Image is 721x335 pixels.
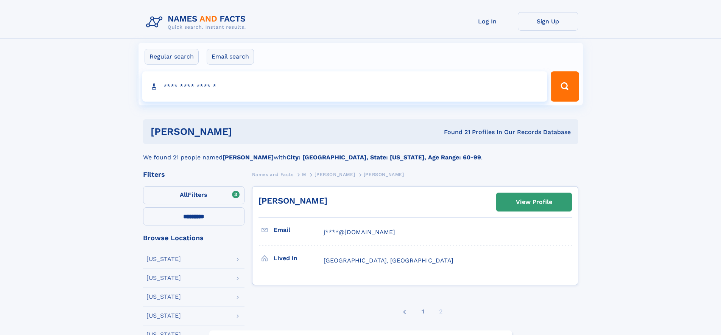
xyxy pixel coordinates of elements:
[439,302,442,321] div: 2
[143,171,244,178] div: Filters
[400,302,409,321] a: Previous
[518,12,578,31] a: Sign Up
[274,252,324,265] h3: Lived in
[146,294,181,300] div: [US_STATE]
[151,127,338,136] h1: [PERSON_NAME]
[516,193,552,211] div: View Profile
[422,302,424,321] a: 1
[457,12,518,31] a: Log In
[207,49,254,65] label: Email search
[302,172,306,177] span: M
[142,71,548,102] input: search input
[223,154,274,161] b: [PERSON_NAME]
[315,170,355,179] a: [PERSON_NAME]
[259,196,327,205] a: [PERSON_NAME]
[364,172,404,177] span: [PERSON_NAME]
[146,256,181,262] div: [US_STATE]
[145,49,199,65] label: Regular search
[143,235,244,241] div: Browse Locations
[551,71,579,102] button: Search Button
[143,144,578,162] div: We found 21 people named with .
[143,186,244,204] label: Filters
[143,12,252,32] img: Logo Names and Facts
[287,154,481,161] b: City: [GEOGRAPHIC_DATA], State: [US_STATE], Age Range: 60-99
[302,170,306,179] a: M
[315,172,355,177] span: [PERSON_NAME]
[252,170,294,179] a: Names and Facts
[338,128,571,136] div: Found 21 Profiles In Our Records Database
[324,257,453,264] span: [GEOGRAPHIC_DATA], [GEOGRAPHIC_DATA]
[497,193,572,211] a: View Profile
[146,313,181,319] div: [US_STATE]
[146,275,181,281] div: [US_STATE]
[274,224,324,236] h3: Email
[180,191,188,198] span: All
